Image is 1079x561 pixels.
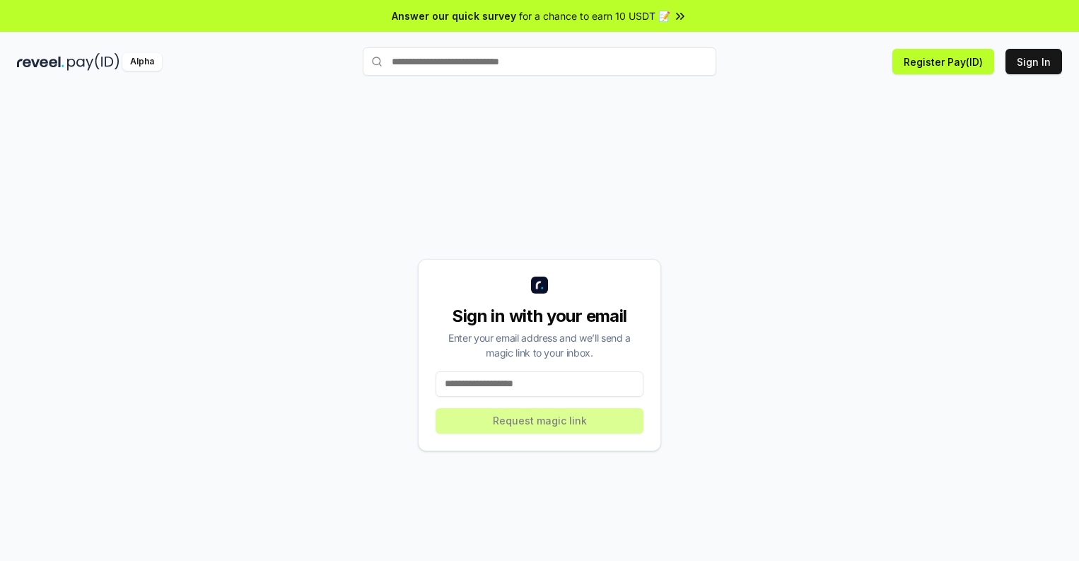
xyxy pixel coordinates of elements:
img: pay_id [67,53,119,71]
button: Sign In [1005,49,1062,74]
span: Answer our quick survey [392,8,516,23]
div: Alpha [122,53,162,71]
img: reveel_dark [17,53,64,71]
span: for a chance to earn 10 USDT 📝 [519,8,670,23]
button: Register Pay(ID) [892,49,994,74]
div: Enter your email address and we’ll send a magic link to your inbox. [436,330,643,360]
div: Sign in with your email [436,305,643,328]
img: logo_small [531,277,548,294]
